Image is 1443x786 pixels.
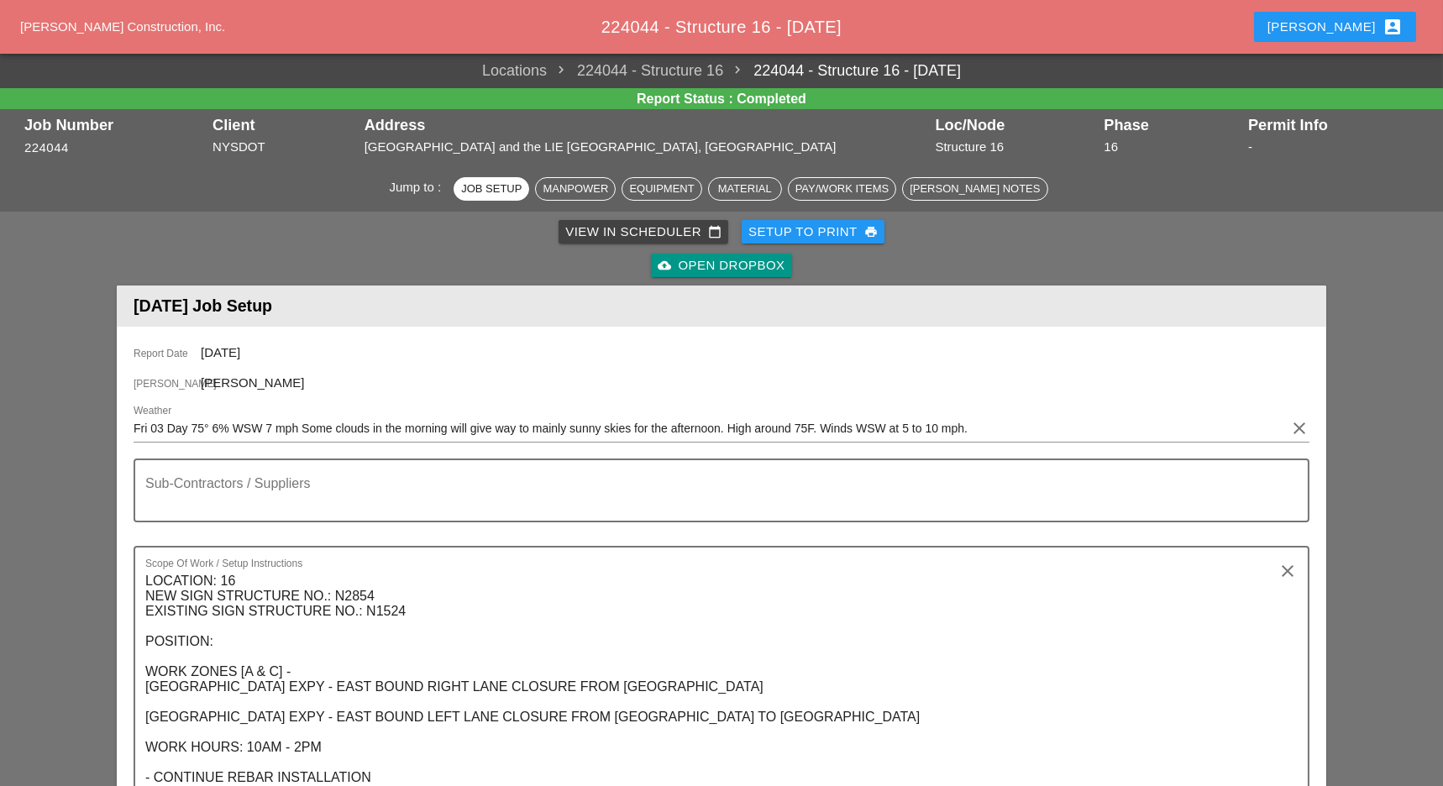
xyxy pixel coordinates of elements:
button: 224044 [24,139,69,158]
div: Permit Info [1248,117,1419,134]
div: - [1248,138,1419,157]
i: cloud_upload [658,259,671,272]
span: Jump to : [389,180,448,194]
div: Equipment [629,181,694,197]
button: Job Setup [454,177,529,201]
div: NYSDOT [213,138,356,157]
div: Address [365,117,927,134]
div: 16 [1104,138,1240,157]
div: [PERSON_NAME] [1267,17,1403,37]
i: calendar_today [708,225,721,238]
i: account_box [1383,17,1403,37]
header: [DATE] Job Setup [117,286,1326,327]
div: Loc/Node [935,117,1095,134]
textarea: Sub-Contractors / Suppliers [145,480,1284,521]
a: Open Dropbox [651,254,791,277]
div: Open Dropbox [658,256,784,275]
span: [PERSON_NAME] [201,375,304,390]
div: Material [716,181,774,197]
i: clear [1289,418,1309,438]
button: Material [708,177,782,201]
span: [DATE] [201,345,240,359]
a: View in Scheduler [559,220,728,244]
a: [PERSON_NAME] Construction, Inc. [20,19,225,34]
button: Equipment [622,177,701,201]
div: Pay/Work Items [795,181,889,197]
span: 224044 - Structure 16 - [DATE] [601,18,842,36]
button: [PERSON_NAME] Notes [902,177,1047,201]
div: Manpower [543,181,608,197]
div: Phase [1104,117,1240,134]
span: 224044 - Structure 16 [547,60,723,82]
a: 224044 - Structure 16 - [DATE] [723,60,961,82]
button: Setup to Print [742,220,884,244]
div: View in Scheduler [565,223,721,242]
input: Weather [134,415,1286,442]
button: Pay/Work Items [788,177,896,201]
a: Locations [482,60,547,82]
div: Setup to Print [748,223,878,242]
div: Structure 16 [935,138,1095,157]
div: Job Setup [461,181,522,197]
i: print [864,225,878,238]
div: [GEOGRAPHIC_DATA] and the LIE [GEOGRAPHIC_DATA], [GEOGRAPHIC_DATA] [365,138,927,157]
div: Job Number [24,117,204,134]
div: [PERSON_NAME] Notes [910,181,1040,197]
div: Client [213,117,356,134]
button: [PERSON_NAME] [1254,12,1416,42]
button: Manpower [535,177,616,201]
i: clear [1278,561,1298,581]
span: Report Date [134,346,201,361]
span: [PERSON_NAME] [134,376,201,391]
